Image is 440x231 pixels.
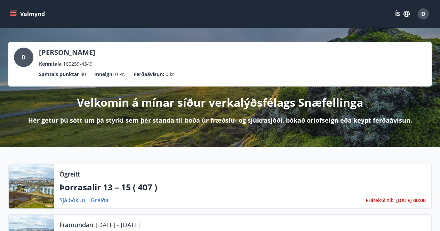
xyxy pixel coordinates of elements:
[28,116,412,125] p: Hér getur þú sótt um þá styrki sem þér standa til boða úr fræðslu- og sjúkrasjóði, bókað orlofsei...
[39,71,79,78] p: Samtals punktar
[22,53,26,61] span: D
[421,10,425,18] span: D
[91,196,109,204] a: Greiða
[134,71,164,78] p: Ferðaávísun :
[96,220,140,229] p: [DATE] - [DATE]
[59,170,80,179] p: Ógreitt
[366,197,393,204] span: Frátekið til :
[59,220,93,229] p: Framundan
[59,196,85,204] a: Sjá bókun
[77,95,363,110] p: Velkomin á mínar síður verkalýðsfélags Snæfellinga
[80,71,86,78] span: 80
[94,71,114,78] p: Inneign :
[415,6,432,22] button: D
[396,197,426,204] span: [DATE] 00:00
[39,60,62,68] p: Kennitala
[391,8,414,20] button: ÍS
[59,181,426,193] p: Þorrasalir 13 – 15 ( 407 )
[63,60,93,68] span: 160259-4349
[8,8,48,20] button: menu
[115,71,125,78] span: 0 kr.
[39,48,95,57] p: [PERSON_NAME]
[166,71,176,78] span: 0 kr.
